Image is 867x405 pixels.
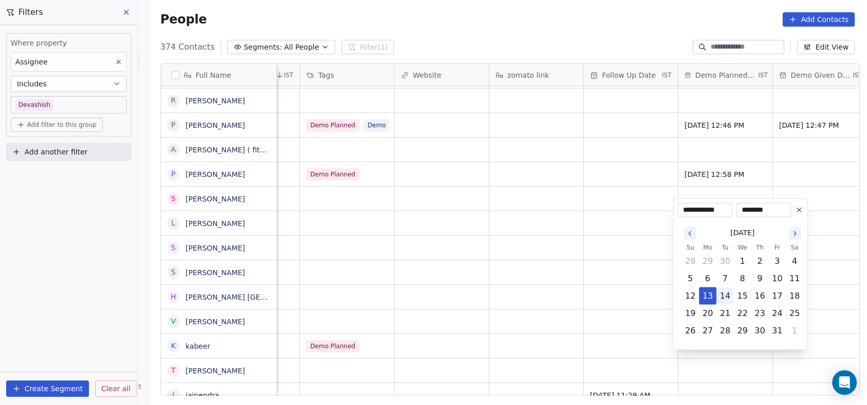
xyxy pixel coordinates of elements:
[734,271,750,287] button: Wednesday, October 8th, 2025
[717,305,733,322] button: Tuesday, October 21st, 2025
[786,253,803,269] button: Saturday, October 4th, 2025
[734,323,750,339] button: Wednesday, October 29th, 2025
[734,242,751,253] th: Wednesday
[699,305,716,322] button: Monday, October 20th, 2025
[682,253,698,269] button: Sunday, September 28th, 2025
[734,253,750,269] button: Wednesday, October 1st, 2025
[699,271,716,287] button: Monday, October 6th, 2025
[731,228,755,238] span: [DATE]
[751,288,768,304] button: Thursday, October 16th, 2025
[786,288,803,304] button: Saturday, October 18th, 2025
[717,288,733,304] button: Tuesday, October 14th, 2025
[786,271,803,287] button: Saturday, October 11th, 2025
[699,323,716,339] button: Monday, October 27th, 2025
[699,253,716,269] button: Monday, September 29th, 2025
[682,305,698,322] button: Sunday, October 19th, 2025
[682,288,698,304] button: Sunday, October 12th, 2025
[751,305,768,322] button: Thursday, October 23rd, 2025
[751,242,768,253] th: Thursday
[699,242,716,253] th: Monday
[699,288,716,304] button: Today, Monday, October 13th, 2025, selected
[769,305,785,322] button: Friday, October 24th, 2025
[717,271,733,287] button: Tuesday, October 7th, 2025
[734,305,750,322] button: Wednesday, October 22nd, 2025
[768,242,786,253] th: Friday
[682,323,698,339] button: Sunday, October 26th, 2025
[717,323,733,339] button: Tuesday, October 28th, 2025
[734,288,750,304] button: Wednesday, October 15th, 2025
[769,253,785,269] button: Friday, October 3rd, 2025
[716,242,734,253] th: Tuesday
[717,253,733,269] button: Tuesday, September 30th, 2025
[751,323,768,339] button: Thursday, October 30th, 2025
[682,271,698,287] button: Sunday, October 5th, 2025
[786,323,803,339] button: Saturday, November 1st, 2025
[769,323,785,339] button: Friday, October 31st, 2025
[681,242,803,340] table: October 2025
[769,271,785,287] button: Friday, October 10th, 2025
[751,271,768,287] button: Thursday, October 9th, 2025
[681,242,699,253] th: Sunday
[786,305,803,322] button: Saturday, October 25th, 2025
[751,253,768,269] button: Thursday, October 2nd, 2025
[789,228,801,240] button: Go to the Next Month
[786,242,803,253] th: Saturday
[683,228,696,240] button: Go to the Previous Month
[769,288,785,304] button: Friday, October 17th, 2025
